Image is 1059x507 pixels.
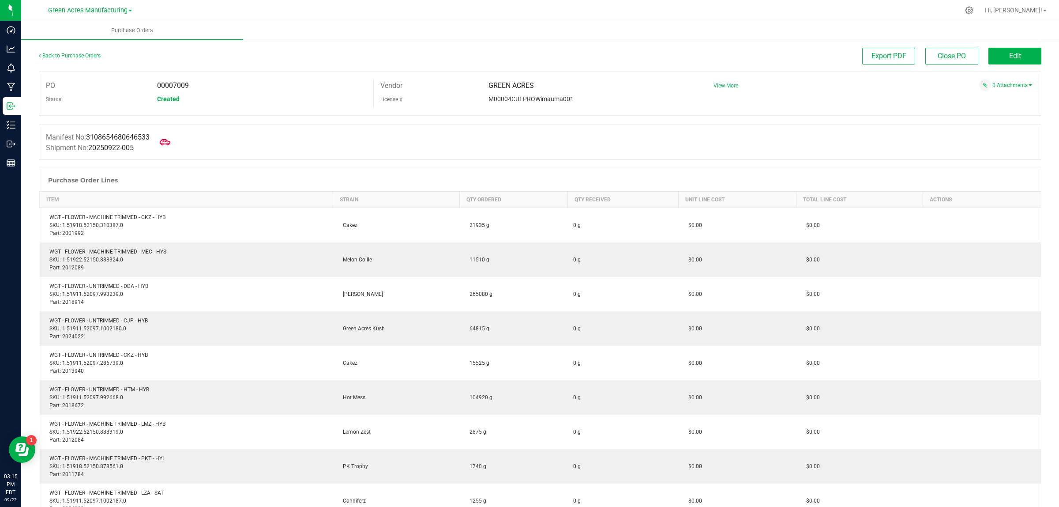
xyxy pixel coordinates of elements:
[465,394,492,401] span: 104920 g
[99,26,165,34] span: Purchase Orders
[45,454,328,478] div: WGT - FLOWER - MACHINE TRIMMED - PKT - HYI SKU: 1.51918.52150.878561.0 Part: 2011784
[465,257,489,263] span: 11510 g
[862,48,915,64] button: Export PDF
[7,102,15,110] inline-svg: Inbound
[679,192,796,208] th: Unit Line Cost
[4,496,17,503] p: 09/22
[45,248,328,272] div: WGT - FLOWER - MACHINE TRIMMED - MEC - HYS SKU: 1.51922.52150.888324.0 Part: 2012089
[40,192,333,208] th: Item
[1009,52,1021,60] span: Edit
[7,121,15,129] inline-svg: Inventory
[573,256,581,264] span: 0 g
[802,222,820,228] span: $0.00
[45,351,328,375] div: WGT - FLOWER - UNTRIMMED - CKZ - HYB SKU: 1.51911.52097.286739.0 Part: 2013940
[979,79,991,91] span: Attach a document
[573,221,581,229] span: 0 g
[338,222,357,228] span: Cakez
[465,463,486,469] span: 1740 g
[338,429,371,435] span: Lemon Zest
[684,360,702,366] span: $0.00
[7,83,15,91] inline-svg: Manufacturing
[802,325,820,332] span: $0.00
[465,325,489,332] span: 64815 g
[573,393,581,401] span: 0 g
[4,473,17,496] p: 03:15 PM EDT
[157,81,189,90] span: 00007009
[7,159,15,167] inline-svg: Reports
[338,360,357,366] span: Cakez
[802,429,820,435] span: $0.00
[460,192,568,208] th: Qty Ordered
[46,132,150,143] label: Manifest No:
[465,222,489,228] span: 21935 g
[802,360,820,366] span: $0.00
[48,177,118,184] h1: Purchase Order Lines
[573,497,581,505] span: 0 g
[338,394,365,401] span: Hot Mess
[684,498,702,504] span: $0.00
[992,82,1032,88] a: 0 Attachments
[26,435,37,446] iframe: Resource center unread badge
[923,192,1041,208] th: Actions
[86,133,150,141] span: 3108654680646533
[9,436,35,463] iframe: Resource center
[338,498,366,504] span: Conniferz
[714,83,738,89] span: View More
[802,394,820,401] span: $0.00
[871,52,906,60] span: Export PDF
[573,462,581,470] span: 0 g
[380,79,402,92] label: Vendor
[568,192,679,208] th: Qty Received
[465,498,486,504] span: 1255 g
[573,325,581,333] span: 0 g
[684,463,702,469] span: $0.00
[964,6,975,15] div: Manage settings
[338,325,385,332] span: Green Acres Kush
[380,93,402,106] label: License #
[156,133,174,151] span: Mark as Arrived
[573,290,581,298] span: 0 g
[46,93,61,106] label: Status
[573,428,581,436] span: 0 g
[7,140,15,148] inline-svg: Outbound
[684,257,702,263] span: $0.00
[465,429,486,435] span: 2875 g
[45,282,328,306] div: WGT - FLOWER - UNTRIMMED - DDA - HYB SKU: 1.51911.52097.993239.0 Part: 2018914
[45,317,328,341] div: WGT - FLOWER - UNTRIMMED - CJP - HYB SKU: 1.51911.52097.1002180.0 Part: 2024022
[39,53,101,59] a: Back to Purchase Orders
[684,291,702,297] span: $0.00
[21,21,243,40] a: Purchase Orders
[45,386,328,409] div: WGT - FLOWER - UNTRIMMED - HTM - HYB SKU: 1.51911.52097.992668.0 Part: 2018672
[465,291,492,297] span: 265080 g
[488,95,574,102] span: M00004CULPROWimauma001
[802,498,820,504] span: $0.00
[465,360,489,366] span: 15525 g
[88,144,134,152] span: 20250922-005
[7,64,15,72] inline-svg: Monitoring
[338,463,368,469] span: PK Trophy
[157,95,180,102] span: Created
[45,420,328,444] div: WGT - FLOWER - MACHINE TRIMMED - LMZ - HYB SKU: 1.51922.52150.888319.0 Part: 2012084
[684,394,702,401] span: $0.00
[802,257,820,263] span: $0.00
[338,291,383,297] span: [PERSON_NAME]
[802,463,820,469] span: $0.00
[7,26,15,34] inline-svg: Dashboard
[925,48,978,64] button: Close PO
[45,213,328,237] div: WGT - FLOWER - MACHINE TRIMMED - CKZ - HYB SKU: 1.51918.52150.310387.0 Part: 2001992
[488,81,534,90] span: GREEN ACRES
[338,257,372,263] span: Melon Collie
[684,325,702,332] span: $0.00
[46,143,134,153] label: Shipment No:
[988,48,1041,64] button: Edit
[802,291,820,297] span: $0.00
[985,7,1042,14] span: Hi, [PERSON_NAME]!
[938,52,966,60] span: Close PO
[7,45,15,53] inline-svg: Analytics
[573,359,581,367] span: 0 g
[48,7,128,14] span: Green Acres Manufacturing
[333,192,460,208] th: Strain
[796,192,923,208] th: Total Line Cost
[684,222,702,228] span: $0.00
